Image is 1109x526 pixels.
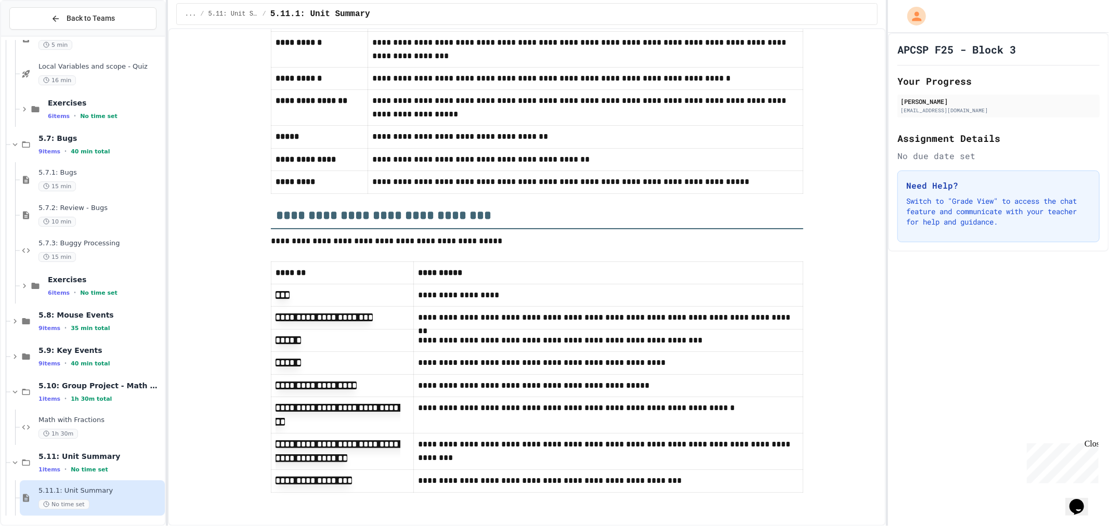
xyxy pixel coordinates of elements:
[185,10,197,18] span: ...
[897,131,1100,146] h2: Assignment Details
[9,7,156,30] button: Back to Teams
[897,74,1100,88] h2: Your Progress
[901,107,1097,114] div: [EMAIL_ADDRESS][DOMAIN_NAME]
[1065,484,1099,516] iframe: chat widget
[200,10,204,18] span: /
[270,8,370,20] span: 5.11.1: Unit Summary
[896,4,929,28] div: My Account
[1023,439,1099,483] iframe: chat widget
[897,42,1016,57] h1: APCSP F25 - Block 3
[263,10,266,18] span: /
[906,179,1091,192] h3: Need Help?
[901,97,1097,106] div: [PERSON_NAME]
[208,10,258,18] span: 5.11: Unit Summary
[67,13,115,24] span: Back to Teams
[4,4,72,66] div: Chat with us now!Close
[897,150,1100,162] div: No due date set
[906,196,1091,227] p: Switch to "Grade View" to access the chat feature and communicate with your teacher for help and ...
